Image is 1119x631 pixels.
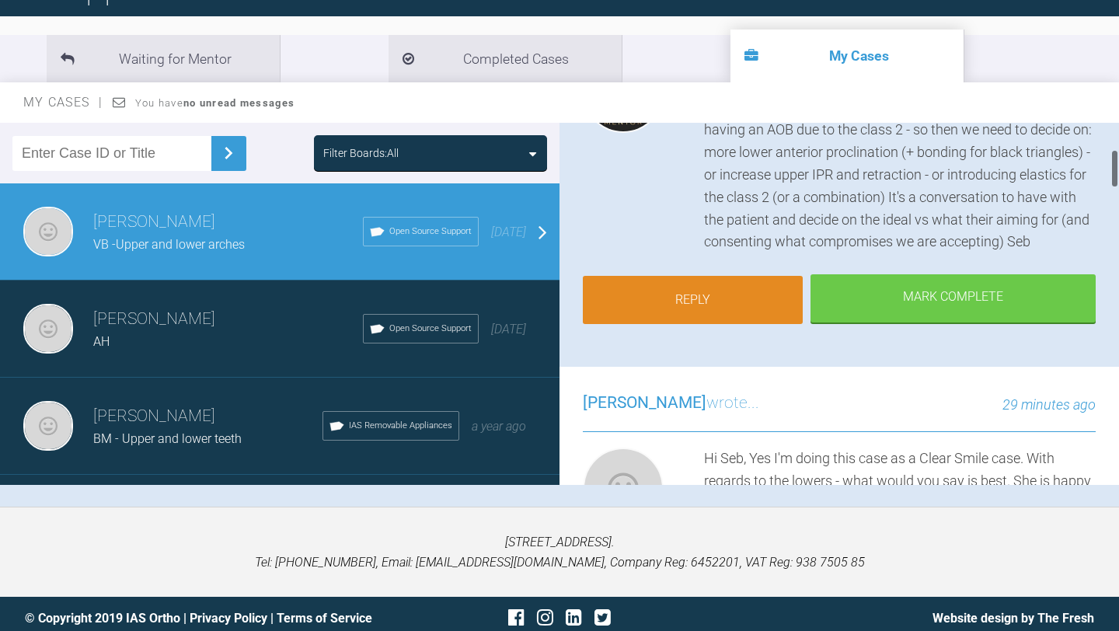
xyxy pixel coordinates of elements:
[1002,396,1096,413] span: 29 minutes ago
[23,401,73,451] img: neil noronha
[389,322,472,336] span: Open Source Support
[583,276,803,324] a: Reply
[583,390,759,417] h3: wrote...
[93,403,322,430] h3: [PERSON_NAME]
[93,209,363,235] h3: [PERSON_NAME]
[23,207,73,256] img: neil noronha
[389,35,622,82] li: Completed Cases
[23,304,73,354] img: neil noronha
[183,97,295,109] strong: no unread messages
[93,334,110,349] span: AH
[25,608,382,629] div: © Copyright 2019 IAS Ortho | |
[216,141,241,166] img: chevronRight.28bd32b0.svg
[93,237,245,252] span: VB -Upper and lower arches
[93,431,242,446] span: BM - Upper and lower teeth
[472,419,526,434] span: a year ago
[277,611,372,626] a: Terms of Service
[47,35,280,82] li: Waiting for Mentor
[704,52,1096,253] div: Hi [PERSON_NAME], So ideal is more complicated as she's class 2. So we would want to reduce the [...
[932,611,1094,626] a: Website design by The Fresh
[323,145,399,162] div: Filter Boards: All
[704,448,1096,626] div: Hi Seb, Yes I'm doing this case as a Clear Smile case. With regards to the lowers - what would yo...
[12,136,211,171] input: Enter Case ID or Title
[583,448,664,528] img: neil noronha
[491,322,526,336] span: [DATE]
[583,393,706,412] span: [PERSON_NAME]
[25,532,1094,572] p: [STREET_ADDRESS]. Tel: [PHONE_NUMBER], Email: [EMAIL_ADDRESS][DOMAIN_NAME], Company Reg: 6452201,...
[810,274,1096,322] div: Mark Complete
[93,306,363,333] h3: [PERSON_NAME]
[730,30,964,82] li: My Cases
[190,611,267,626] a: Privacy Policy
[135,97,295,109] span: You have
[491,225,526,239] span: [DATE]
[23,95,103,110] span: My Cases
[349,419,452,433] span: IAS Removable Appliances
[389,225,472,239] span: Open Source Support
